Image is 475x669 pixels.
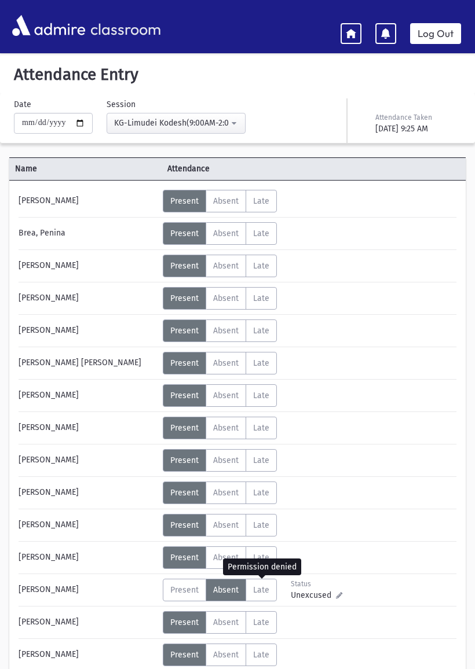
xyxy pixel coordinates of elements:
[170,553,199,563] span: Present
[213,391,239,400] span: Absent
[170,520,199,530] span: Present
[163,352,277,374] div: AttTypes
[170,391,199,400] span: Present
[170,261,199,271] span: Present
[163,190,277,212] div: AttTypes
[291,579,342,589] div: Status
[253,261,269,271] span: Late
[9,65,466,84] h5: Attendance Entry
[13,190,163,212] div: [PERSON_NAME]
[253,358,269,368] span: Late
[253,585,269,595] span: Late
[213,196,239,206] span: Absent
[170,585,199,595] span: Present
[170,326,199,336] span: Present
[88,10,161,41] span: classroom
[163,579,277,601] div: AttTypes
[253,617,269,627] span: Late
[253,229,269,238] span: Late
[223,558,301,575] div: Permission denied
[410,23,461,44] a: Log Out
[13,481,163,504] div: [PERSON_NAME]
[291,589,336,601] span: Unexcused
[163,417,277,439] div: AttTypes
[253,520,269,530] span: Late
[163,319,277,342] div: AttTypes
[213,520,239,530] span: Absent
[213,358,239,368] span: Absent
[13,222,163,245] div: Brea, Penina
[13,514,163,536] div: [PERSON_NAME]
[9,163,162,175] span: Name
[170,423,199,433] span: Present
[13,319,163,342] div: [PERSON_NAME]
[253,293,269,303] span: Late
[13,287,163,310] div: [PERSON_NAME]
[170,488,199,498] span: Present
[170,293,199,303] span: Present
[253,553,269,563] span: Late
[114,117,229,129] div: KG-Limudei Kodesh(9:00AM-2:00PM)
[213,261,239,271] span: Absent
[253,423,269,433] span: Late
[163,222,277,245] div: AttTypes
[213,326,239,336] span: Absent
[163,287,277,310] div: AttTypes
[9,12,88,39] img: AdmirePro
[163,514,277,536] div: AttTypes
[253,196,269,206] span: Late
[170,229,199,238] span: Present
[163,255,277,277] div: AttTypes
[163,384,277,407] div: AttTypes
[13,579,163,601] div: [PERSON_NAME]
[14,98,31,111] label: Date
[13,546,163,569] div: [PERSON_NAME]
[213,293,239,303] span: Absent
[375,112,459,123] div: Attendance Taken
[13,644,163,666] div: [PERSON_NAME]
[213,617,239,627] span: Absent
[253,455,269,465] span: Late
[213,229,239,238] span: Absent
[162,163,428,175] span: Attendance
[213,585,239,595] span: Absent
[13,417,163,439] div: [PERSON_NAME]
[170,196,199,206] span: Present
[163,611,277,634] div: AttTypes
[253,391,269,400] span: Late
[13,255,163,277] div: [PERSON_NAME]
[170,455,199,465] span: Present
[163,481,277,504] div: AttTypes
[213,488,239,498] span: Absent
[170,617,199,627] span: Present
[13,611,163,634] div: [PERSON_NAME]
[213,423,239,433] span: Absent
[107,113,246,134] button: KG-Limudei Kodesh(9:00AM-2:00PM)
[170,358,199,368] span: Present
[253,326,269,336] span: Late
[13,352,163,374] div: [PERSON_NAME] [PERSON_NAME]
[213,553,239,563] span: Absent
[213,455,239,465] span: Absent
[163,449,277,472] div: AttTypes
[375,123,459,135] div: [DATE] 9:25 AM
[107,98,136,111] label: Session
[13,384,163,407] div: [PERSON_NAME]
[13,449,163,472] div: [PERSON_NAME]
[253,488,269,498] span: Late
[163,546,277,569] div: AttTypes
